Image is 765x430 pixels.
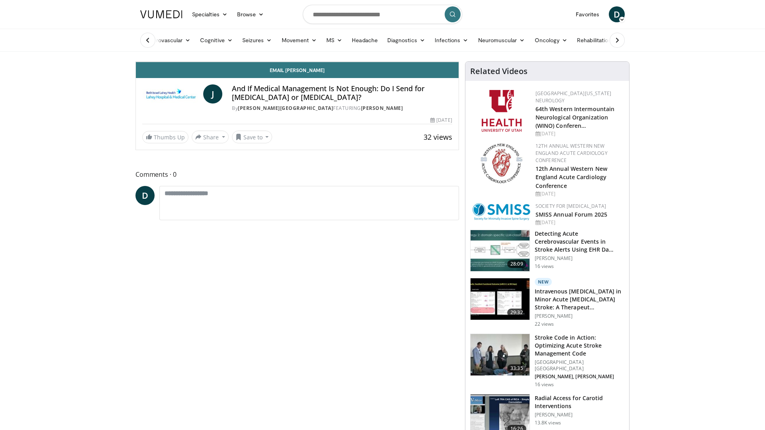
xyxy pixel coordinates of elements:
h4: Related Videos [470,66,528,76]
a: 12th Annual Western New England Acute Cardiology Conference [535,165,607,189]
a: Diagnostics [382,32,430,48]
a: Society for [MEDICAL_DATA] [535,203,606,209]
h3: Radial Access for Carotid Interventions [535,394,624,410]
a: Movement [277,32,322,48]
a: Thumbs Up [142,131,188,143]
span: 29:32 [507,309,526,317]
p: [PERSON_NAME] [535,255,624,262]
a: Oncology [530,32,573,48]
button: Save to [232,131,273,143]
a: Infections [430,32,473,48]
a: Seizures [237,32,277,48]
a: Neuromuscular [473,32,530,48]
p: 22 views [535,321,554,327]
img: 480e8b5e-ad78-4e44-a77e-89078085b7cc.150x105_q85_crop-smart_upscale.jpg [471,278,530,320]
a: Rehabilitation [572,32,616,48]
img: VuMedi Logo [140,10,182,18]
span: Comments 0 [135,169,459,180]
input: Search topics, interventions [303,5,462,24]
a: Favorites [571,6,604,22]
a: 28:09 Detecting Acute Cerebrovascular Events in Stroke Alerts Using EHR Da… [PERSON_NAME] 16 views [470,230,624,272]
div: [DATE] [535,190,623,197]
h3: Detecting Acute Cerebrovascular Events in Stroke Alerts Using EHR Da… [535,230,624,254]
a: Specialties [187,6,232,22]
p: [GEOGRAPHIC_DATA] [GEOGRAPHIC_DATA] [535,359,624,372]
a: 12th Annual Western New England Acute Cardiology Conference [535,143,608,164]
div: [DATE] [535,219,623,226]
a: Cognitive [195,32,237,48]
a: D [135,186,155,205]
div: By FEATURING [232,105,452,112]
a: MS [322,32,347,48]
button: Share [192,131,229,143]
p: 16 views [535,263,554,270]
a: Headache [347,32,382,48]
p: [PERSON_NAME] [535,412,624,418]
p: 16 views [535,381,554,388]
span: 28:09 [507,260,526,268]
a: Cerebrovascular [135,32,195,48]
a: J [203,84,222,104]
p: [PERSON_NAME], [PERSON_NAME] [535,373,624,380]
img: ead147c0-5e4a-42cc-90e2-0020d21a5661.150x105_q85_crop-smart_upscale.jpg [471,334,530,375]
a: 29:32 New Intravenous [MEDICAL_DATA] in Minor Acute [MEDICAL_DATA] Stroke: A Therapeut… [PERSON_N... [470,278,624,327]
img: f6362829-b0a3-407d-a044-59546adfd345.png.150x105_q85_autocrop_double_scale_upscale_version-0.2.png [482,90,522,132]
span: 32 views [424,132,452,142]
div: [DATE] [535,130,623,137]
a: [PERSON_NAME] [361,105,403,111]
a: [GEOGRAPHIC_DATA][US_STATE] Neurology [535,90,612,104]
a: Browse [232,6,269,22]
div: [DATE] [430,117,452,124]
a: D [609,6,625,22]
p: New [535,278,552,286]
a: 33:35 Stroke Code in Action: Optimizing Acute Stroke Management Code [GEOGRAPHIC_DATA] [GEOGRAPHI... [470,334,624,388]
h4: And If Medical Management Is Not Enough: Do I Send for [MEDICAL_DATA] or [MEDICAL_DATA]? [232,84,452,102]
img: 3c3e7931-b8f3-437f-a5bd-1dcbec1ed6c9.150x105_q85_crop-smart_upscale.jpg [471,230,530,272]
img: 0954f259-7907-4053-a817-32a96463ecc8.png.150x105_q85_autocrop_double_scale_upscale_version-0.2.png [479,143,524,184]
p: [PERSON_NAME] [535,313,624,319]
img: 59788bfb-0650-4895-ace0-e0bf6b39cdae.png.150x105_q85_autocrop_double_scale_upscale_version-0.2.png [472,203,532,221]
span: 33:35 [507,364,526,372]
p: 13.8K views [535,420,561,426]
a: Email [PERSON_NAME] [136,62,459,78]
a: [PERSON_NAME][GEOGRAPHIC_DATA] [238,105,333,111]
a: 64th Western Intermountain Neurological Organization (WINO) Conferen… [535,105,615,129]
img: Lahey Hospital & Medical Center [142,84,200,104]
a: SMISS Annual Forum 2025 [535,211,607,218]
h3: Intravenous [MEDICAL_DATA] in Minor Acute [MEDICAL_DATA] Stroke: A Therapeut… [535,287,624,311]
h3: Stroke Code in Action: Optimizing Acute Stroke Management Code [535,334,624,358]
